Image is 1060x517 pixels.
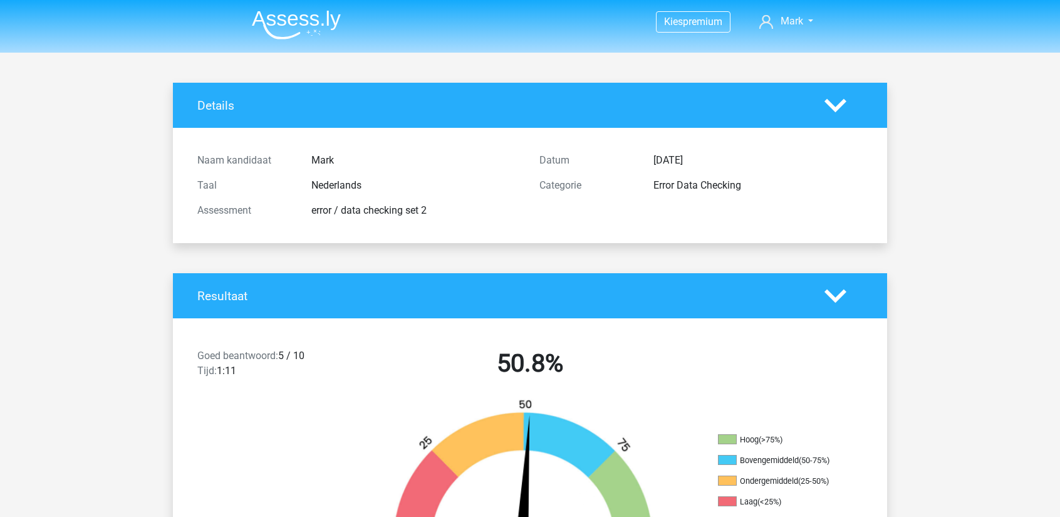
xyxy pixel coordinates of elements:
[644,178,872,193] div: Error Data Checking
[188,203,302,218] div: Assessment
[188,348,359,384] div: 5 / 10 1:11
[799,456,829,465] div: (50-75%)
[197,98,806,113] h4: Details
[197,289,806,303] h4: Resultaat
[759,435,782,444] div: (>75%)
[757,497,781,506] div: (<25%)
[718,434,843,446] li: Hoog
[644,153,872,168] div: [DATE]
[781,15,803,27] span: Mark
[657,13,730,30] a: Kiespremium
[197,350,278,362] span: Goed beantwoord:
[302,153,530,168] div: Mark
[368,348,692,379] h2: 50.8%
[302,203,530,218] div: error / data checking set 2
[683,16,722,28] span: premium
[664,16,683,28] span: Kies
[530,178,644,193] div: Categorie
[798,476,829,486] div: (25-50%)
[197,365,217,377] span: Tijd:
[530,153,644,168] div: Datum
[188,153,302,168] div: Naam kandidaat
[188,178,302,193] div: Taal
[718,476,843,487] li: Ondergemiddeld
[302,178,530,193] div: Nederlands
[754,14,818,29] a: Mark
[718,455,843,466] li: Bovengemiddeld
[252,10,341,39] img: Assessly
[718,496,843,508] li: Laag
